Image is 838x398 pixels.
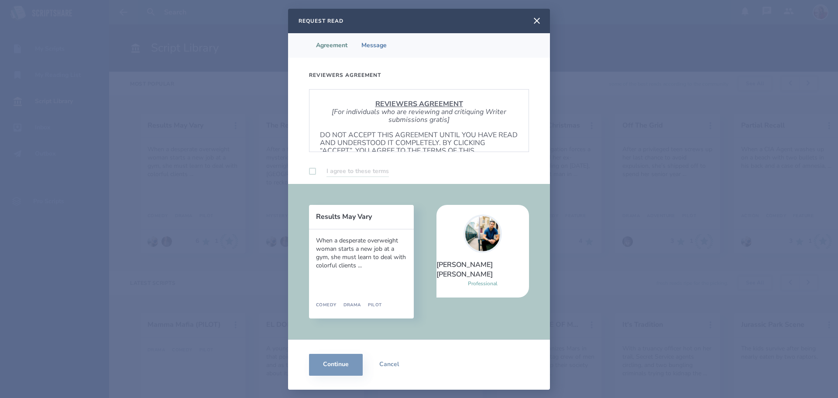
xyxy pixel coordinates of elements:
label: I agree to these terms [326,166,389,177]
p: [For individuals who are reviewing and critiquing Writer submissions gratis] [320,108,518,124]
button: Continue [309,354,363,376]
li: Message [354,33,394,58]
a: [PERSON_NAME] [PERSON_NAME]Professional [436,205,529,298]
div: Pilot [361,303,382,308]
div: Drama [337,303,361,308]
button: Results May Vary [316,213,414,221]
div: Comedy [316,303,337,308]
button: Cancel [363,354,415,376]
p: REVIEWERS AGREEMENT [320,100,518,108]
img: user_1673573717-crop.jpg [464,215,502,253]
div: When a desperate overweight woman starts a new job at a gym, she must learn to deal with colorful... [316,236,407,270]
h3: Reviewers Agreement [309,72,381,79]
h2: Request Read [299,17,343,24]
li: Agreement [309,33,354,58]
div: [PERSON_NAME] [PERSON_NAME] [436,260,529,279]
div: Professional [468,279,498,288]
p: DO NOT ACCEPT THIS AGREEMENT UNTIL YOU HAVE READ AND UNDERSTOOD IT COMPLETELY. BY CLICKING “ACCEP... [320,131,518,163]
